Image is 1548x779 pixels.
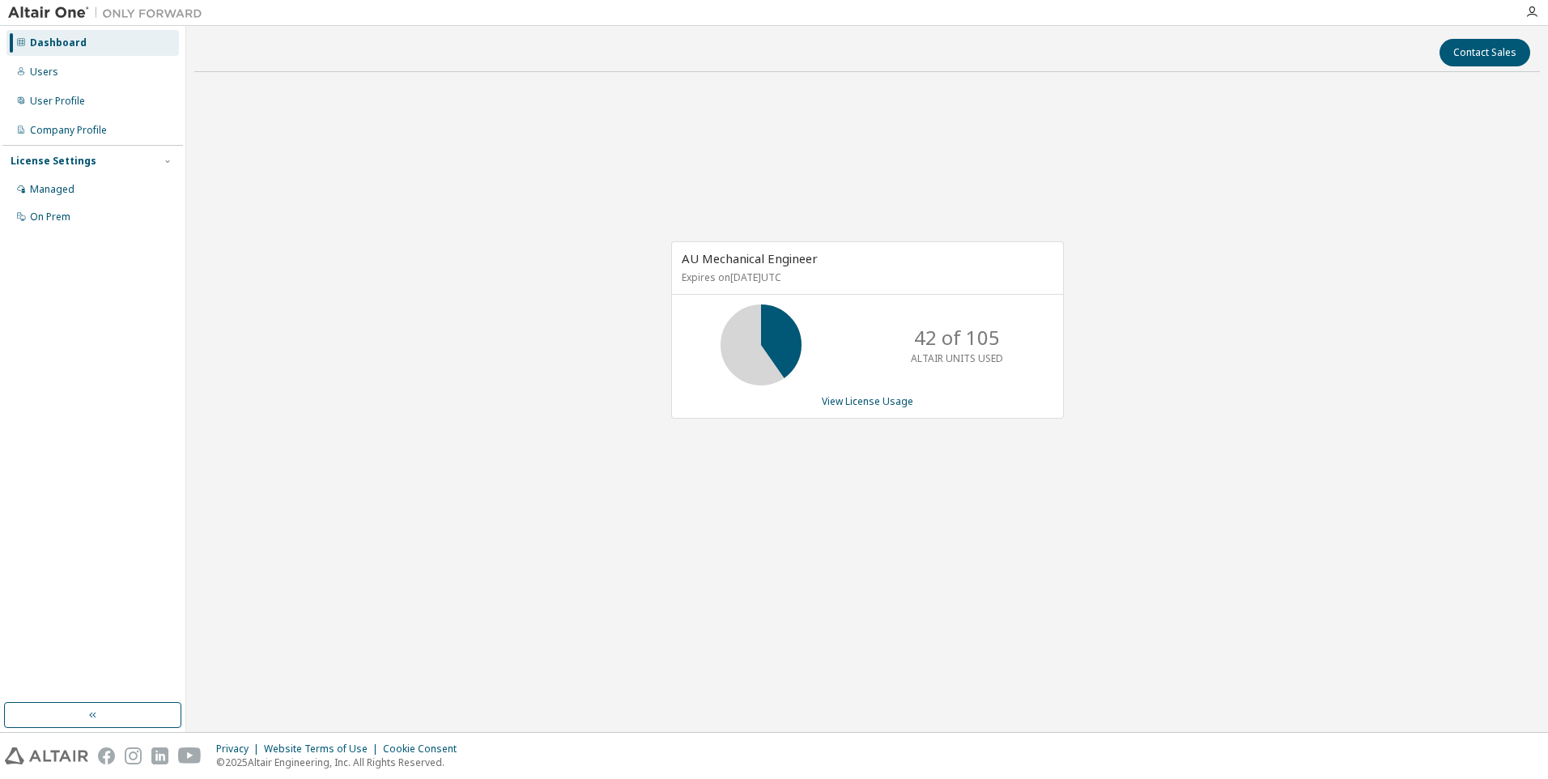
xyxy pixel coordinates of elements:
div: Dashboard [30,36,87,49]
a: View License Usage [822,394,913,408]
img: youtube.svg [178,747,202,764]
div: On Prem [30,211,70,223]
div: User Profile [30,95,85,108]
img: altair_logo.svg [5,747,88,764]
img: facebook.svg [98,747,115,764]
img: instagram.svg [125,747,142,764]
div: Managed [30,183,74,196]
span: AU Mechanical Engineer [682,250,818,266]
p: Expires on [DATE] UTC [682,270,1049,284]
div: Cookie Consent [383,743,466,756]
button: Contact Sales [1440,39,1530,66]
p: © 2025 Altair Engineering, Inc. All Rights Reserved. [216,756,466,769]
img: Altair One [8,5,211,21]
p: ALTAIR UNITS USED [911,351,1003,365]
div: Users [30,66,58,79]
div: Website Terms of Use [264,743,383,756]
img: linkedin.svg [151,747,168,764]
div: License Settings [11,155,96,168]
div: Company Profile [30,124,107,137]
div: Privacy [216,743,264,756]
p: 42 of 105 [914,324,1000,351]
